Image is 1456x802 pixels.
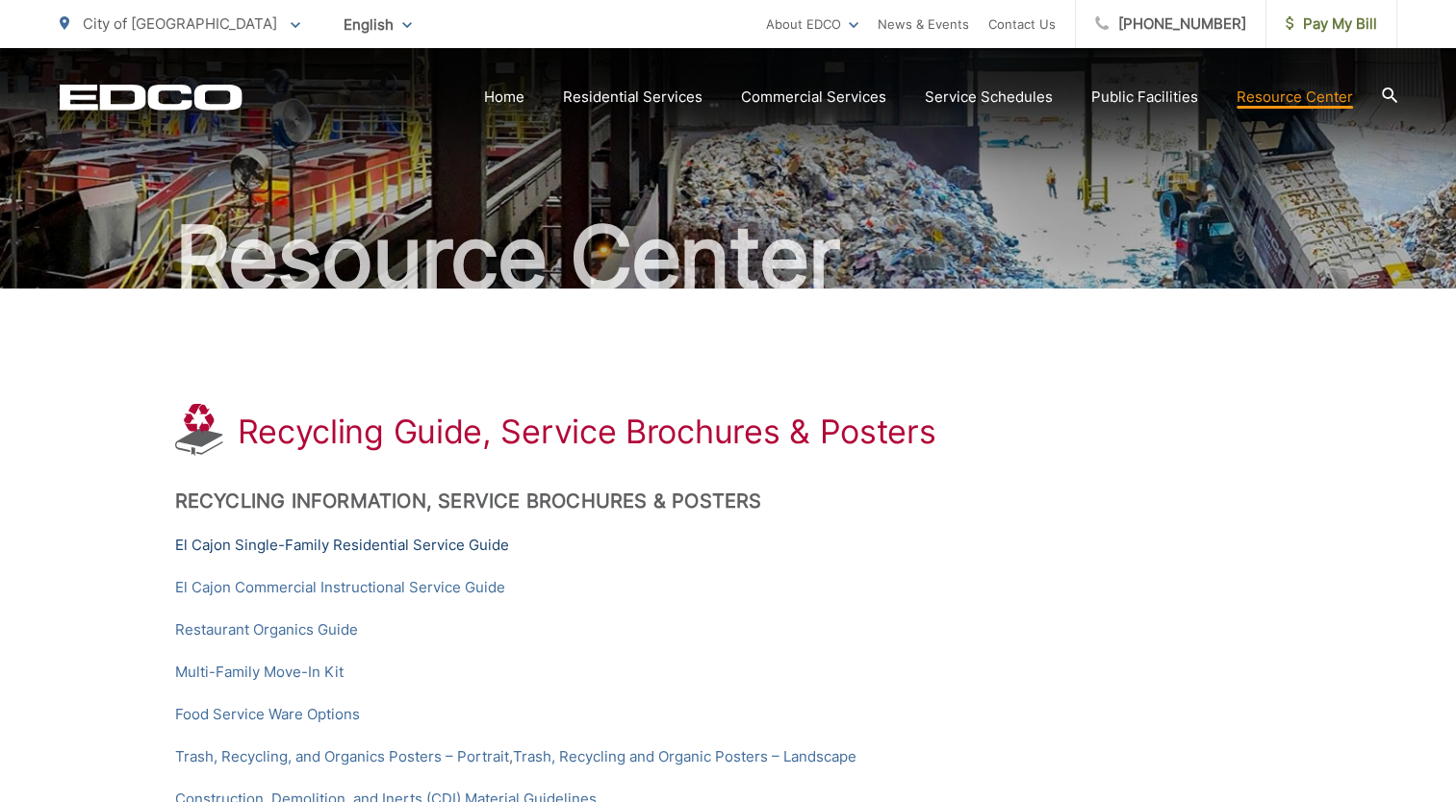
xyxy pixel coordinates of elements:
a: Residential Services [563,86,702,109]
a: Trash, Recycling, and Organics Posters – Portrait [175,745,509,768]
a: Service Schedules [925,86,1053,109]
span: Pay My Bill [1286,13,1377,36]
a: El Cajon Commercial Instructional Service Guide [175,576,505,599]
a: Food Service Ware Options [175,703,360,726]
span: City of [GEOGRAPHIC_DATA] [83,14,277,33]
a: Trash, Recycling and Organic Posters – Landscape [513,745,856,768]
a: Multi-Family Move-In Kit [175,661,344,684]
a: El Cajon Single-Family Residential Service Guide [175,534,509,557]
a: EDCD logo. Return to the homepage. [60,84,243,111]
a: Public Facilities [1091,86,1198,109]
a: Resource Center [1237,86,1353,109]
span: English [329,8,426,41]
a: Contact Us [988,13,1056,36]
h2: Recycling Information, Service Brochures & Posters [175,489,1282,513]
a: News & Events [878,13,969,36]
h1: Recycling Guide, Service Brochures & Posters [238,413,936,451]
a: Restaurant Organics Guide [175,618,358,641]
a: Home [484,86,524,109]
a: Commercial Services [741,86,886,109]
h2: Resource Center [60,210,1397,306]
p: , [175,745,1282,768]
a: About EDCO [766,13,858,36]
